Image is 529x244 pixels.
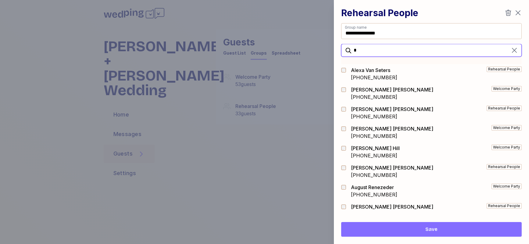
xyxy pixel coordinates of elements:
[341,7,418,18] h1: Rehearsal People
[351,74,397,81] div: [PHONE_NUMBER]
[487,106,522,111] div: Rehearsal People
[351,145,400,152] div: [PERSON_NAME] Hill
[351,171,433,179] div: [PHONE_NUMBER]
[487,66,522,72] div: Rehearsal People
[351,184,397,191] div: August Renezeder
[487,203,522,209] div: Rehearsal People
[341,222,522,237] button: Save
[351,106,433,113] div: [PERSON_NAME] [PERSON_NAME]
[491,145,522,150] div: Welcome Party
[491,125,522,131] div: Welcome Party
[425,226,438,233] span: Save
[487,164,522,170] div: Rehearsal People
[351,93,433,101] div: [PHONE_NUMBER]
[351,203,433,210] div: [PERSON_NAME] [PERSON_NAME]
[351,132,433,140] div: [PHONE_NUMBER]
[351,191,397,198] div: [PHONE_NUMBER]
[351,152,400,159] div: [PHONE_NUMBER]
[491,184,522,189] div: Welcome Party
[351,66,397,74] div: Alexa Van Seters
[351,164,433,171] div: [PERSON_NAME] [PERSON_NAME]
[491,86,522,91] div: Welcome Party
[351,125,433,132] div: [PERSON_NAME] [PERSON_NAME]
[351,113,433,120] div: [PHONE_NUMBER]
[341,23,522,39] input: Group name
[351,86,433,93] div: [PERSON_NAME] [PERSON_NAME]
